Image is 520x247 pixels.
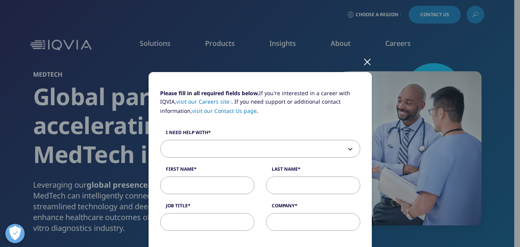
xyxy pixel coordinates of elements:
a: visit our Careers site [176,98,232,105]
button: Open Preferences [5,224,25,243]
label: Job Title [160,202,254,213]
a: visit our Contact Us page [192,107,257,114]
p: If you're interested in a career with IQVIA, . If you need support or additional contact informat... [160,89,360,121]
label: Last Name [266,166,360,176]
label: First Name [160,166,254,176]
label: Company [266,202,360,213]
label: I need help with [160,129,360,140]
strong: Please fill in all required fields below. [160,89,259,97]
